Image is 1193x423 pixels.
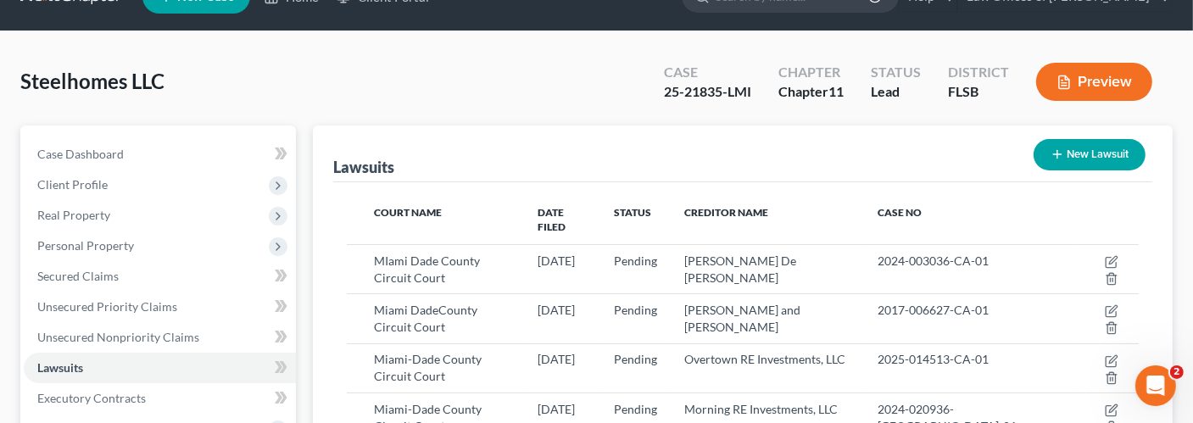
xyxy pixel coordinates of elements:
[878,253,989,268] span: 2024-003036-CA-01
[538,253,575,268] span: [DATE]
[684,303,800,334] span: [PERSON_NAME] and [PERSON_NAME]
[1036,63,1152,101] button: Preview
[878,352,989,366] span: 2025-014513-CA-01
[37,238,134,253] span: Personal Property
[614,402,657,416] span: Pending
[684,402,838,416] span: Morning RE Investments, LLC
[20,69,164,93] span: Steelhomes LLC
[37,177,108,192] span: Client Profile
[684,206,768,219] span: Creditor Name
[878,303,989,317] span: 2017-006627-CA-01
[24,353,296,383] a: Lawsuits
[871,82,921,102] div: Lead
[37,360,83,375] span: Lawsuits
[778,63,844,82] div: Chapter
[538,206,566,233] span: Date Filed
[374,206,442,219] span: Court Name
[538,352,575,366] span: [DATE]
[664,63,751,82] div: Case
[333,157,394,177] div: Lawsuits
[37,299,177,314] span: Unsecured Priority Claims
[684,352,845,366] span: Overtown RE Investments, LLC
[614,303,657,317] span: Pending
[37,391,146,405] span: Executory Contracts
[664,82,751,102] div: 25-21835-LMI
[614,206,651,219] span: Status
[24,322,296,353] a: Unsecured Nonpriority Claims
[1170,365,1184,379] span: 2
[37,208,110,222] span: Real Property
[828,83,844,99] span: 11
[614,253,657,268] span: Pending
[878,206,922,219] span: Case No
[538,402,575,416] span: [DATE]
[778,82,844,102] div: Chapter
[24,383,296,414] a: Executory Contracts
[1034,139,1146,170] button: New Lawsuit
[374,303,477,334] span: Miami DadeCounty Circuit Court
[614,352,657,366] span: Pending
[948,63,1009,82] div: District
[948,82,1009,102] div: FLSB
[37,269,119,283] span: Secured Claims
[37,330,199,344] span: Unsecured Nonpriority Claims
[24,261,296,292] a: Secured Claims
[374,253,480,285] span: MIami Dade County Circuit Court
[37,147,124,161] span: Case Dashboard
[374,352,482,383] span: Miami-Dade County Circuit Court
[538,303,575,317] span: [DATE]
[24,292,296,322] a: Unsecured Priority Claims
[24,139,296,170] a: Case Dashboard
[1135,365,1176,406] iframe: Intercom live chat
[684,253,796,285] span: [PERSON_NAME] De [PERSON_NAME]
[871,63,921,82] div: Status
